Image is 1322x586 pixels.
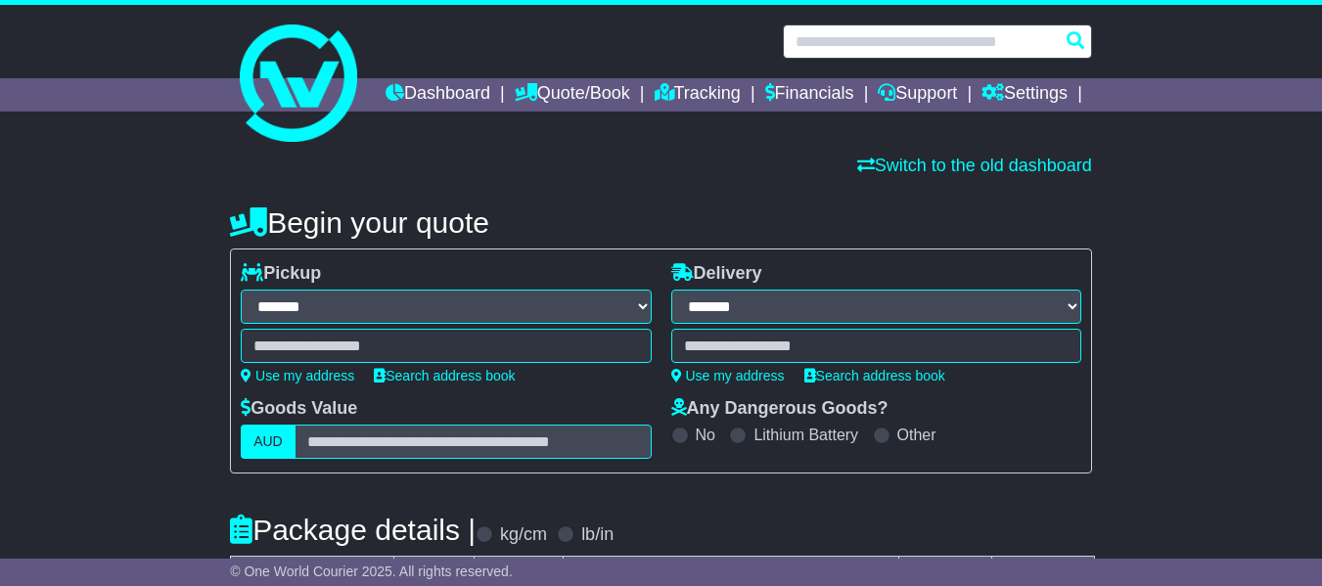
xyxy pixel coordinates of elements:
[878,78,957,112] a: Support
[671,263,762,285] label: Delivery
[655,78,741,112] a: Tracking
[671,398,889,420] label: Any Dangerous Goods?
[804,368,945,383] a: Search address book
[230,514,476,546] h4: Package details |
[386,78,490,112] a: Dashboard
[500,524,547,546] label: kg/cm
[765,78,854,112] a: Financials
[581,524,614,546] label: lb/in
[897,426,936,444] label: Other
[241,425,296,459] label: AUD
[671,368,785,383] a: Use my address
[230,206,1092,239] h4: Begin your quote
[753,426,858,444] label: Lithium Battery
[857,156,1092,175] a: Switch to the old dashboard
[981,78,1068,112] a: Settings
[241,263,321,285] label: Pickup
[515,78,630,112] a: Quote/Book
[241,398,357,420] label: Goods Value
[696,426,715,444] label: No
[374,368,515,383] a: Search address book
[230,563,513,579] span: © One World Courier 2025. All rights reserved.
[241,368,354,383] a: Use my address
